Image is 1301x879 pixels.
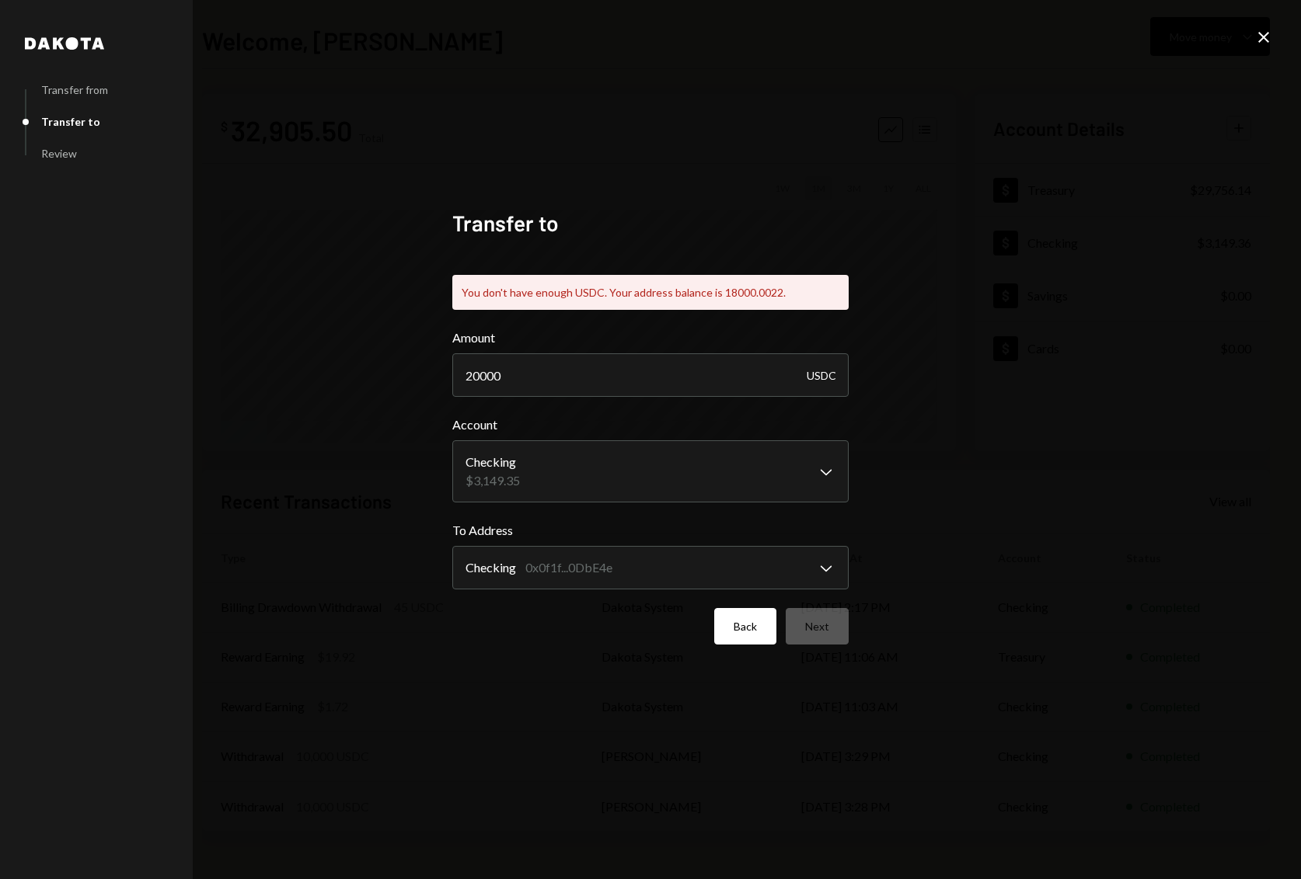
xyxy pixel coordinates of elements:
div: You don't have enough USDC. Your address balance is 18000.0022. [452,275,849,310]
input: Enter amount [452,353,849,397]
div: 0x0f1f...0DbE4e [525,558,612,577]
div: Transfer from [41,83,108,96]
label: Account [452,415,849,434]
label: To Address [452,521,849,540]
div: Review [41,147,77,160]
div: USDC [807,353,836,397]
button: Account [452,440,849,502]
button: To Address [452,546,849,589]
label: Amount [452,328,849,347]
div: Transfer to [41,115,100,128]
button: Back [714,608,776,644]
h2: Transfer to [452,208,849,238]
